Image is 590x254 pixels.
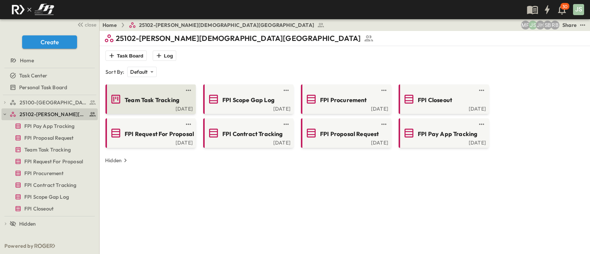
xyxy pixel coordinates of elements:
[85,21,96,28] span: close
[10,109,96,119] a: 25102-Christ The Redeemer Anglican Church
[1,55,96,66] a: Home
[130,68,147,76] p: Default
[24,122,74,130] span: FPI Pay App Tracking
[129,21,324,29] a: 25102-[PERSON_NAME][DEMOGRAPHIC_DATA][GEOGRAPHIC_DATA]
[116,33,361,44] p: 25102-[PERSON_NAME][DEMOGRAPHIC_DATA][GEOGRAPHIC_DATA]
[400,127,486,139] a: FPI Pay App Tracking
[536,21,545,29] div: Jose Hurtado (jhurtado@fpibuilders.com)
[105,51,147,61] button: Task Board
[24,170,64,177] span: FPI Procurement
[1,180,96,190] a: FPI Contract Tracking
[400,93,486,105] a: FPI Closeout
[1,179,98,191] div: FPI Contract Trackingtest
[1,132,98,144] div: FPI Proposal Requesttest
[1,108,98,120] div: 25102-Christ The Redeemer Anglican Churchtest
[1,156,98,167] div: FPI Request For Proposaltest
[20,99,87,106] span: 25100-Vanguard Prep School
[125,130,194,138] span: FPI Request For Proposal
[19,84,67,91] span: Personal Task Board
[19,72,47,79] span: Task Center
[107,93,193,105] a: Team Task Tracking
[400,105,486,111] a: [DATE]
[562,21,577,29] div: Share
[400,139,486,145] div: [DATE]
[205,93,291,105] a: FPI Scope Gap Log
[24,205,53,212] span: FPI Closeout
[1,81,98,93] div: Personal Task Boardtest
[302,139,388,145] a: [DATE]
[1,97,98,108] div: 25100-Vanguard Prep Schooltest
[127,67,156,77] div: Default
[9,2,57,17] img: c8d7d1ed905e502e8f77bf7063faec64e13b34fdb1f2bdd94b0e311fc34f8000.png
[125,96,179,104] span: Team Task Tracking
[103,21,117,29] a: Home
[1,156,96,167] a: FPI Request For Proposal
[302,93,388,105] a: FPI Procurement
[1,168,96,178] a: FPI Procurement
[562,4,568,10] p: 30
[103,21,329,29] nav: breadcrumbs
[418,96,452,104] span: FPI Closeout
[572,3,585,16] button: JS
[551,21,559,29] div: Regina Barnett (rbarnett@fpibuilders.com)
[105,68,124,76] p: Sort By:
[22,35,77,49] button: Create
[528,21,537,29] div: Jesse Sullivan (jsullivan@fpibuilders.com)
[320,96,367,104] span: FPI Procurement
[302,127,388,139] a: FPI Proposal Request
[578,21,587,29] button: test
[24,134,73,142] span: FPI Proposal Request
[477,86,486,95] button: test
[105,157,122,164] p: Hidden
[24,158,83,165] span: FPI Request For Proposal
[1,70,96,81] a: Task Center
[74,19,98,29] button: close
[418,130,477,138] span: FPI Pay App Tracking
[1,82,96,93] a: Personal Task Board
[1,121,96,131] a: FPI Pay App Tracking
[139,21,314,29] span: 25102-[PERSON_NAME][DEMOGRAPHIC_DATA][GEOGRAPHIC_DATA]
[153,51,176,61] button: Log
[302,105,388,111] a: [DATE]
[19,220,36,227] span: Hidden
[102,155,132,166] button: Hidden
[107,105,193,111] a: [DATE]
[184,86,193,95] button: test
[1,203,96,214] a: FPI Closeout
[379,120,388,129] button: test
[24,181,77,189] span: FPI Contract Tracking
[1,167,98,179] div: FPI Procurementtest
[10,97,96,108] a: 25100-Vanguard Prep School
[24,193,69,201] span: FPI Scope Gap Log
[1,203,98,215] div: FPI Closeouttest
[24,146,71,153] span: Team Task Tracking
[20,57,34,64] span: Home
[222,96,274,104] span: FPI Scope Gap Log
[107,127,193,139] a: FPI Request For Proposal
[1,133,96,143] a: FPI Proposal Request
[1,191,98,203] div: FPI Scope Gap Logtest
[1,145,96,155] a: Team Task Tracking
[477,120,486,129] button: test
[320,130,379,138] span: FPI Proposal Request
[282,86,291,95] button: test
[222,130,283,138] span: FPI Contract Tracking
[1,192,96,202] a: FPI Scope Gap Log
[1,144,98,156] div: Team Task Trackingtest
[205,105,291,111] a: [DATE]
[205,139,291,145] a: [DATE]
[205,127,291,139] a: FPI Contract Tracking
[184,120,193,129] button: test
[20,111,87,118] span: 25102-Christ The Redeemer Anglican Church
[379,86,388,95] button: test
[521,21,530,29] div: Monica Pruteanu (mpruteanu@fpibuilders.com)
[107,139,193,145] a: [DATE]
[1,120,98,132] div: FPI Pay App Trackingtest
